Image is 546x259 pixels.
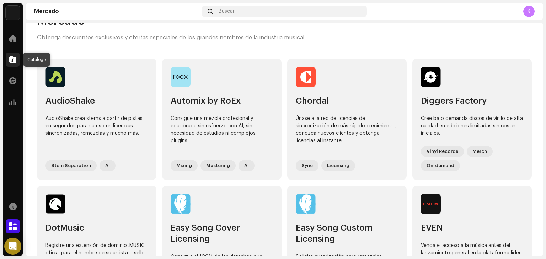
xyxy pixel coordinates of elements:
[45,95,148,106] div: AudioShake
[45,160,97,171] div: Stem Separation
[421,115,523,137] div: Cree bajo demanda discos de vinilo de alta calidad en ediciones limitadas sin costes iniciales.
[45,115,148,151] div: AudioShake crea stems a partir de pistas en segundos para su uso en licencias sincronizadas, reme...
[467,146,493,157] div: Merch
[6,6,20,20] img: 48257be4-38e1-423f-bf03-81300282f8d9
[200,160,236,171] div: Mastering
[4,238,21,255] div: Open Intercom Messenger
[523,6,535,17] div: K
[219,9,235,14] span: Buscar
[296,115,398,151] div: Únase a la red de licencias de sincronización de más rápido crecimiento, conozca nuevos clientes ...
[296,222,398,244] div: Easy Song Custom Licensing
[171,222,273,244] div: Easy Song Cover Licensing
[421,146,464,157] div: Vinyl Records
[239,160,255,171] div: AI
[45,222,148,233] div: DotMusic
[421,194,441,214] img: 60ceb9ec-a8b3-4a3c-9260-8138a3b22953
[34,9,199,14] div: Mercado
[296,194,316,214] img: 35edca2f-5628-4998-9fc9-38d367af0ecc
[421,67,441,87] img: afae1709-c827-4b76-a652-9ddd8808f967
[45,194,65,214] img: eb58a31c-f81c-4818-b0f9-d9e66cbda676
[421,160,460,171] div: On-demand
[171,160,198,171] div: Mixing
[421,95,523,106] div: Diggers Factory
[171,95,273,106] div: Automix by RoEx
[100,160,116,171] div: AI
[296,67,316,87] img: 9e8a6d41-7326-4eb6-8be3-a4db1a720e63
[321,160,355,171] div: Licensing
[171,115,273,151] div: Consigue una mezcla profesional y equilibrada sin esfuerzo con AI, sin necesidad de estudios ni c...
[296,95,398,106] div: Chordal
[45,67,65,87] img: 2fd7bcad-6c73-4393-bbe1-37a2d9795fdd
[171,194,191,214] img: a95fe301-50de-48df-99e3-24891476c30c
[421,222,523,233] div: EVEN
[171,67,191,87] img: 3e92c471-8f99-4bc3-91af-f70f33238202
[296,160,318,171] div: Sync
[37,34,306,42] p: Obtenga descuentos exclusivos y ofertas especiales de los grandes nombres de la industria musical.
